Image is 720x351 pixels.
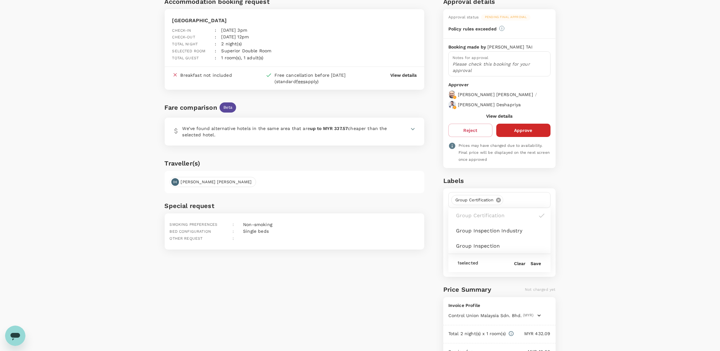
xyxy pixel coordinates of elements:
[443,176,556,186] h6: Labels
[310,126,348,131] b: up to MYR 337.57
[221,48,271,54] p: Superior Double Room
[210,29,216,41] div: :
[165,201,425,211] h6: Special request
[221,27,247,33] p: [DATE] 3pm
[170,229,211,234] span: Bed configuration
[481,15,531,19] span: Pending final approval
[165,158,425,168] h6: Traveller(s)
[172,42,198,46] span: Total night
[165,102,217,113] div: Fare comparison
[456,242,545,250] span: Group Inspection
[448,312,541,319] button: Control Union Malaysia Sdn. Bhd.(MYR)
[443,284,491,295] h6: Price Summary
[448,124,492,137] button: Reject
[452,197,498,203] span: Group Certification
[514,330,550,337] p: MYR 432.09
[525,287,555,292] span: Not charged yet
[210,22,216,34] div: :
[535,91,537,98] p: /
[486,114,512,119] button: View details
[221,34,249,40] p: [DATE] 12pm
[452,55,489,60] span: Notes for approval
[177,179,256,185] span: [PERSON_NAME] [PERSON_NAME]
[171,178,179,186] div: IH
[296,79,306,84] span: fees
[451,195,503,205] div: Group Certification
[172,17,314,24] p: [GEOGRAPHIC_DATA]
[172,49,206,53] span: Selected room
[458,101,521,108] p: [PERSON_NAME] Deshapriya
[448,330,506,337] p: Total 2 night(s) x 1 room(s)
[448,223,551,238] div: Group Inspection Industry
[221,41,242,47] p: 2 night(s)
[172,28,191,33] span: Check-in
[448,14,479,21] div: Approval status
[172,56,199,60] span: Total guest
[459,143,550,162] span: Prices may have changed due to availability. Final price will be displayed on the next screen onc...
[448,101,456,108] img: avatar-67a5bcb800f47.png
[233,222,234,227] span: :
[448,26,497,32] p: Policy rules exceeded
[448,302,551,309] p: Invoice Profile
[390,72,417,78] button: View details
[448,238,551,254] div: Group Inspection
[170,236,203,241] span: Other request
[181,72,232,78] div: Breakfast not included
[456,227,545,235] span: Group Inspection Industry
[5,326,25,346] iframe: Button to launch messaging window
[448,44,487,50] p: Booking made by
[172,35,195,39] span: Check-out
[458,260,499,266] p: 1 selected
[523,312,533,319] span: (MYR)
[448,91,456,98] img: avatar-67b4218f54620.jpeg
[233,236,234,241] span: :
[448,312,522,319] span: Control Union Malaysia Sdn. Bhd.
[448,81,551,88] p: Approver
[452,61,546,74] p: Please check this booking for your approval
[496,124,551,137] button: Approve
[221,55,263,61] p: 1 room(s), 1 adult(s)
[233,229,234,234] span: :
[220,105,236,111] span: Beta
[170,222,218,227] span: Smoking preferences
[531,261,541,266] button: Save
[241,225,269,235] div: Single beds
[182,125,394,138] p: We’ve found alternative hotels in the same area that are cheaper than the selected hotel.
[274,72,365,85] div: Free cancellation before [DATE] (standard apply)
[514,261,526,266] button: Clear
[487,44,532,50] p: [PERSON_NAME] TAI
[210,42,216,55] div: :
[458,91,533,98] p: [PERSON_NAME] [PERSON_NAME]
[241,219,272,228] div: Non-smoking
[210,36,216,48] div: :
[210,49,216,62] div: :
